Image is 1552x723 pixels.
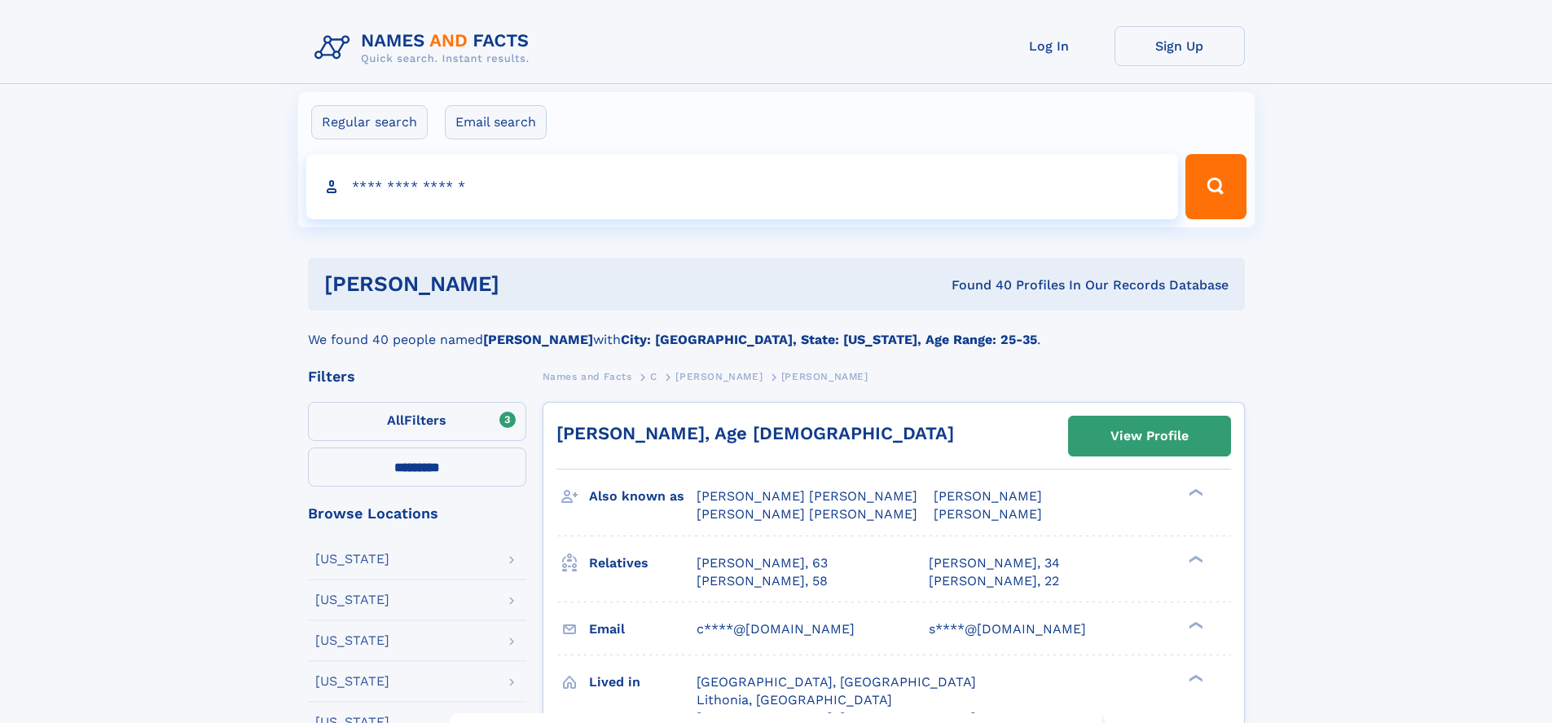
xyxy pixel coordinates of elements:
[308,26,543,70] img: Logo Names and Facts
[781,371,868,382] span: [PERSON_NAME]
[315,634,389,647] div: [US_STATE]
[1185,154,1246,219] button: Search Button
[315,675,389,688] div: [US_STATE]
[621,332,1037,347] b: City: [GEOGRAPHIC_DATA], State: [US_STATE], Age Range: 25-35
[589,615,697,643] h3: Email
[697,572,828,590] a: [PERSON_NAME], 58
[308,402,526,441] label: Filters
[1185,553,1204,564] div: ❯
[1115,26,1245,66] a: Sign Up
[697,554,828,572] a: [PERSON_NAME], 63
[984,26,1115,66] a: Log In
[308,369,526,384] div: Filters
[934,488,1042,504] span: [PERSON_NAME]
[1110,417,1189,455] div: View Profile
[556,423,954,443] a: [PERSON_NAME], Age [DEMOGRAPHIC_DATA]
[1185,619,1204,630] div: ❯
[697,488,917,504] span: [PERSON_NAME] [PERSON_NAME]
[543,366,632,386] a: Names and Facts
[934,506,1042,522] span: [PERSON_NAME]
[929,554,1060,572] a: [PERSON_NAME], 34
[650,371,657,382] span: C
[697,506,917,522] span: [PERSON_NAME] [PERSON_NAME]
[324,274,726,294] h1: [PERSON_NAME]
[308,311,1245,350] div: We found 40 people named with .
[315,553,389,566] div: [US_STATE]
[1185,672,1204,683] div: ❯
[311,105,428,139] label: Regular search
[589,668,697,696] h3: Lived in
[697,674,976,690] span: [GEOGRAPHIC_DATA], [GEOGRAPHIC_DATA]
[675,371,763,382] span: [PERSON_NAME]
[725,276,1229,294] div: Found 40 Profiles In Our Records Database
[675,366,763,386] a: [PERSON_NAME]
[387,412,404,428] span: All
[1069,417,1230,456] a: View Profile
[315,593,389,606] div: [US_STATE]
[445,105,547,139] label: Email search
[483,332,593,347] b: [PERSON_NAME]
[929,572,1059,590] a: [PERSON_NAME], 22
[306,154,1179,219] input: search input
[308,506,526,521] div: Browse Locations
[589,549,697,577] h3: Relatives
[1185,487,1204,498] div: ❯
[697,692,892,708] span: Lithonia, [GEOGRAPHIC_DATA]
[589,483,697,510] h3: Also known as
[650,366,657,386] a: C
